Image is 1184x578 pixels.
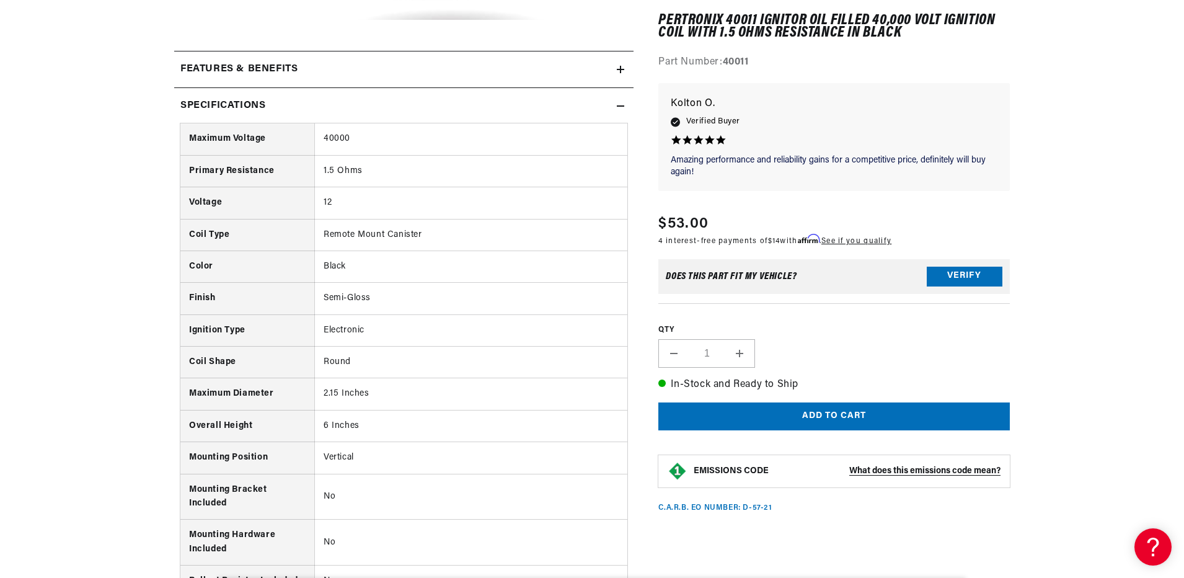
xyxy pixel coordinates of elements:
td: 40000 [314,123,627,155]
div: Does This part fit My vehicle? [666,272,797,282]
h2: Features & Benefits [180,61,298,78]
th: Color [180,251,314,282]
span: Affirm [798,234,820,244]
td: No [314,474,627,520]
th: Mounting Bracket Included [180,474,314,520]
th: Maximum Diameter [180,378,314,410]
strong: EMISSIONS CODE [694,466,769,476]
button: EMISSIONS CODEWhat does this emissions code mean? [694,466,1001,477]
p: 4 interest-free payments of with . [658,235,891,247]
td: 12 [314,187,627,219]
label: QTY [658,325,1010,336]
th: Mounting Position [180,442,314,474]
td: 6 Inches [314,410,627,442]
h2: Specifications [180,98,265,114]
button: Add to cart [658,402,1010,430]
th: Voltage [180,187,314,219]
p: C.A.R.B. EO Number: D-57-21 [658,503,772,514]
th: Ignition Type [180,314,314,346]
td: No [314,520,627,566]
span: Verified Buyer [686,115,740,129]
td: 1.5 Ohms [314,155,627,187]
td: Remote Mount Canister [314,219,627,251]
td: Electronic [314,314,627,346]
a: See if you qualify - Learn more about Affirm Financing (opens in modal) [821,238,891,245]
p: Amazing performance and reliability gains for a competitive price, definitely will buy again! [671,154,997,179]
h1: PerTronix 40011 Ignitor Oil Filled 40,000 Volt Ignition Coil with 1.5 Ohms Resistance in Black [658,14,1010,40]
strong: 40011 [723,58,749,68]
td: Vertical [314,442,627,474]
th: Overall Height [180,410,314,442]
th: Coil Type [180,219,314,251]
th: Coil Shape [180,347,314,378]
th: Finish [180,283,314,314]
img: Emissions code [668,461,687,481]
td: Black [314,251,627,282]
p: Kolton O. [671,96,997,113]
p: In-Stock and Ready to Ship [658,377,1010,393]
span: $53.00 [658,213,709,235]
td: 2.15 Inches [314,378,627,410]
summary: Specifications [174,88,634,124]
th: Maximum Voltage [180,123,314,155]
th: Mounting Hardware Included [180,520,314,566]
summary: Features & Benefits [174,51,634,87]
span: $14 [768,238,780,245]
td: Semi-Gloss [314,283,627,314]
th: Primary Resistance [180,155,314,187]
strong: What does this emissions code mean? [849,466,1001,476]
div: Part Number: [658,55,1010,71]
td: Round [314,347,627,378]
button: Verify [927,267,1002,287]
